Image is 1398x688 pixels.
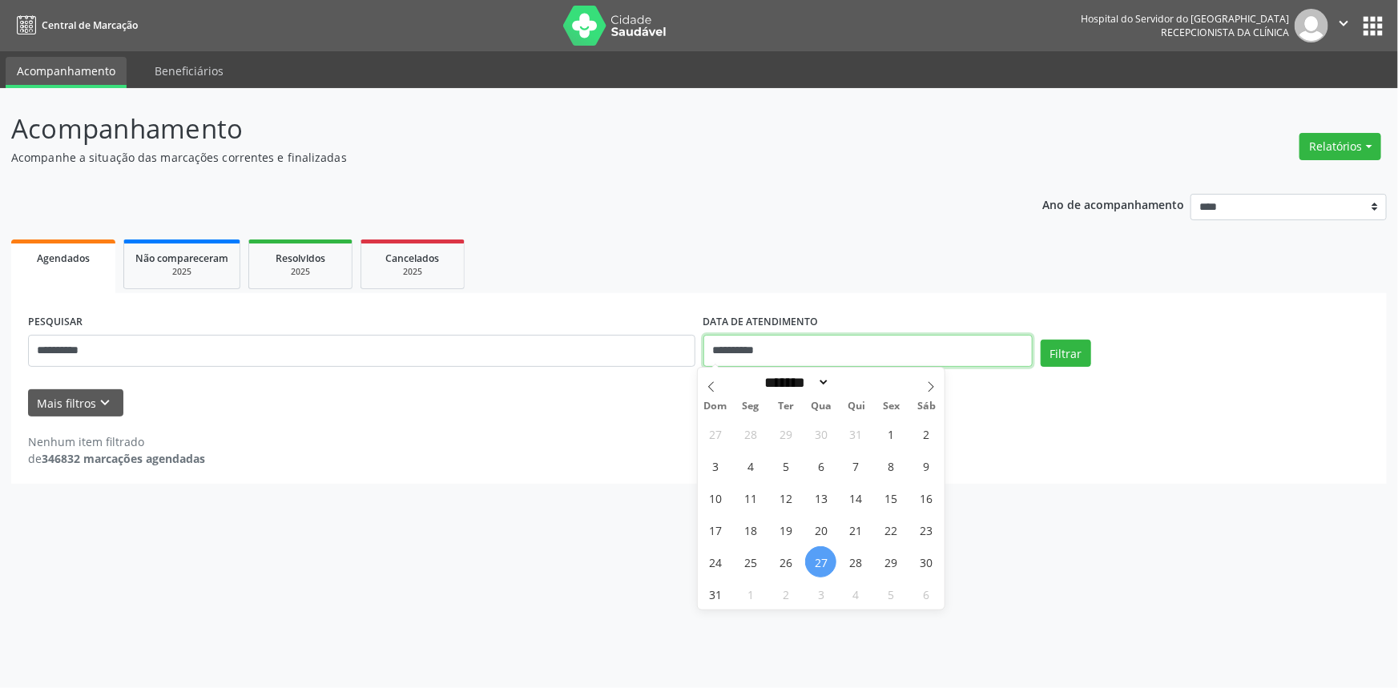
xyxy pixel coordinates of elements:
button: apps [1359,12,1387,40]
span: Agosto 26, 2025 [770,546,801,577]
span: Agosto 21, 2025 [840,514,872,545]
span: Agendados [37,251,90,265]
span: Agosto 15, 2025 [876,482,907,513]
div: 2025 [373,266,453,278]
span: Julho 27, 2025 [699,418,731,449]
span: Agosto 7, 2025 [840,450,872,481]
span: Agosto 31, 2025 [699,578,731,610]
p: Acompanhe a situação das marcações correntes e finalizadas [11,149,974,166]
label: DATA DE ATENDIMENTO [703,310,819,335]
span: Central de Marcação [42,18,138,32]
span: Agosto 12, 2025 [770,482,801,513]
button: Mais filtroskeyboard_arrow_down [28,389,123,417]
span: Agosto 29, 2025 [876,546,907,577]
span: Agosto 23, 2025 [911,514,942,545]
div: 2025 [135,266,228,278]
span: Sáb [909,401,945,412]
span: Julho 31, 2025 [840,418,872,449]
span: Setembro 5, 2025 [876,578,907,610]
span: Agosto 8, 2025 [876,450,907,481]
span: Agosto 30, 2025 [911,546,942,577]
span: Ter [768,401,804,412]
button: Filtrar [1041,340,1091,367]
span: Agosto 4, 2025 [735,450,766,481]
p: Ano de acompanhamento [1043,194,1185,214]
span: Julho 29, 2025 [770,418,801,449]
span: Dom [698,401,733,412]
span: Setembro 4, 2025 [840,578,872,610]
select: Month [759,374,830,391]
span: Sex [874,401,909,412]
span: Agosto 1, 2025 [876,418,907,449]
span: Agosto 14, 2025 [840,482,872,513]
span: Resolvidos [276,251,325,265]
span: Agosto 13, 2025 [805,482,836,513]
span: Qua [804,401,839,412]
span: Cancelados [386,251,440,265]
strong: 346832 marcações agendadas [42,451,205,466]
label: PESQUISAR [28,310,83,335]
i:  [1335,14,1352,32]
span: Agosto 27, 2025 [805,546,836,577]
div: 2025 [260,266,340,278]
span: Setembro 2, 2025 [770,578,801,610]
span: Agosto 22, 2025 [876,514,907,545]
div: de [28,450,205,467]
span: Seg [733,401,768,412]
p: Acompanhamento [11,109,974,149]
span: Agosto 18, 2025 [735,514,766,545]
span: Agosto 3, 2025 [699,450,731,481]
div: Nenhum item filtrado [28,433,205,450]
img: img [1295,9,1328,42]
a: Acompanhamento [6,57,127,88]
span: Agosto 2, 2025 [911,418,942,449]
a: Central de Marcação [11,12,138,38]
span: Qui [839,401,874,412]
span: Agosto 10, 2025 [699,482,731,513]
span: Agosto 6, 2025 [805,450,836,481]
span: Não compareceram [135,251,228,265]
span: Agosto 5, 2025 [770,450,801,481]
span: Setembro 1, 2025 [735,578,766,610]
button: Relatórios [1299,133,1381,160]
span: Agosto 20, 2025 [805,514,836,545]
span: Agosto 11, 2025 [735,482,766,513]
span: Agosto 17, 2025 [699,514,731,545]
span: Setembro 6, 2025 [911,578,942,610]
span: Agosto 28, 2025 [840,546,872,577]
i: keyboard_arrow_down [97,394,115,412]
span: Agosto 9, 2025 [911,450,942,481]
span: Setembro 3, 2025 [805,578,836,610]
span: Agosto 25, 2025 [735,546,766,577]
a: Beneficiários [143,57,235,85]
span: Julho 30, 2025 [805,418,836,449]
button:  [1328,9,1359,42]
span: Julho 28, 2025 [735,418,766,449]
span: Agosto 16, 2025 [911,482,942,513]
input: Year [830,374,883,391]
div: Hospital do Servidor do [GEOGRAPHIC_DATA] [1081,12,1289,26]
span: Recepcionista da clínica [1161,26,1289,39]
span: Agosto 24, 2025 [699,546,731,577]
span: Agosto 19, 2025 [770,514,801,545]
